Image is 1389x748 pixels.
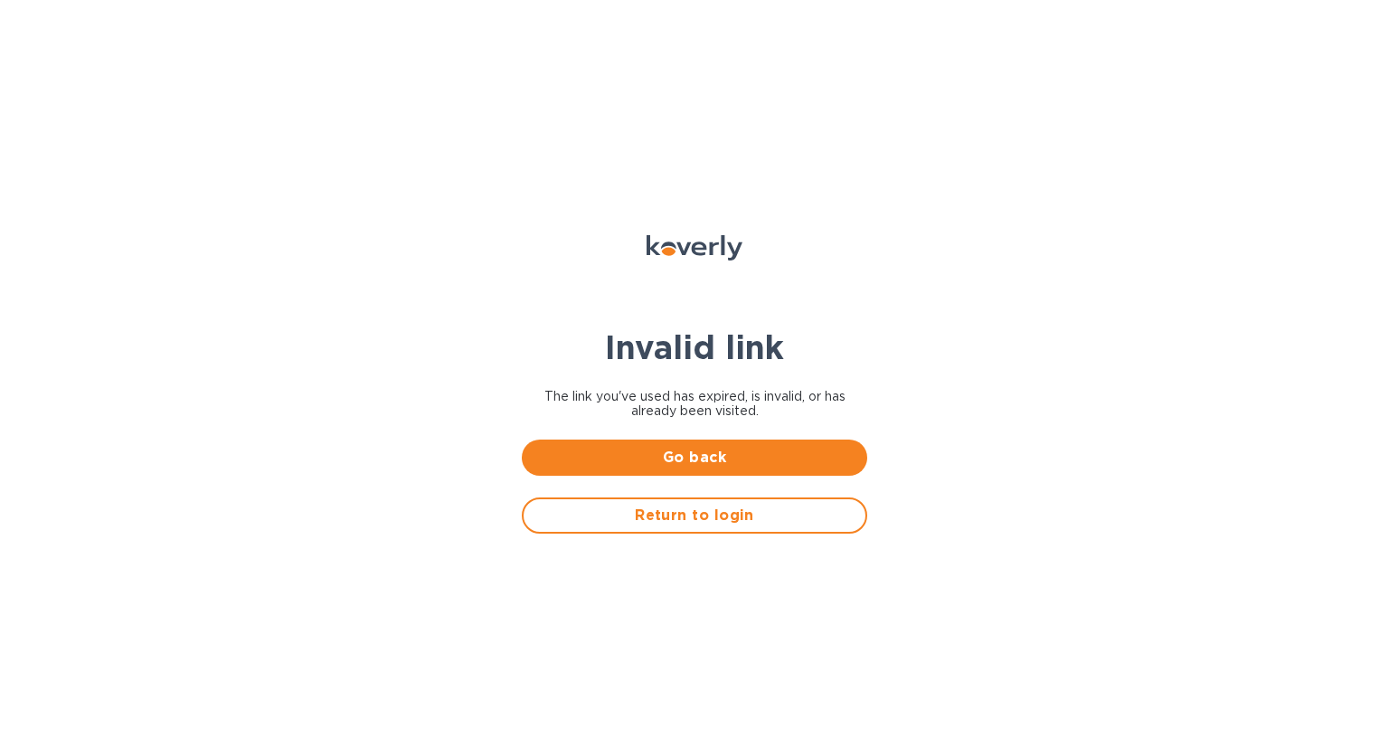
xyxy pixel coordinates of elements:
b: Invalid link [605,327,784,367]
span: Return to login [538,505,851,526]
span: The link you've used has expired, is invalid, or has already been visited. [522,389,867,418]
button: Return to login [522,497,867,534]
img: Koverly [647,235,742,260]
span: Go back [536,447,853,469]
button: Go back [522,440,867,476]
